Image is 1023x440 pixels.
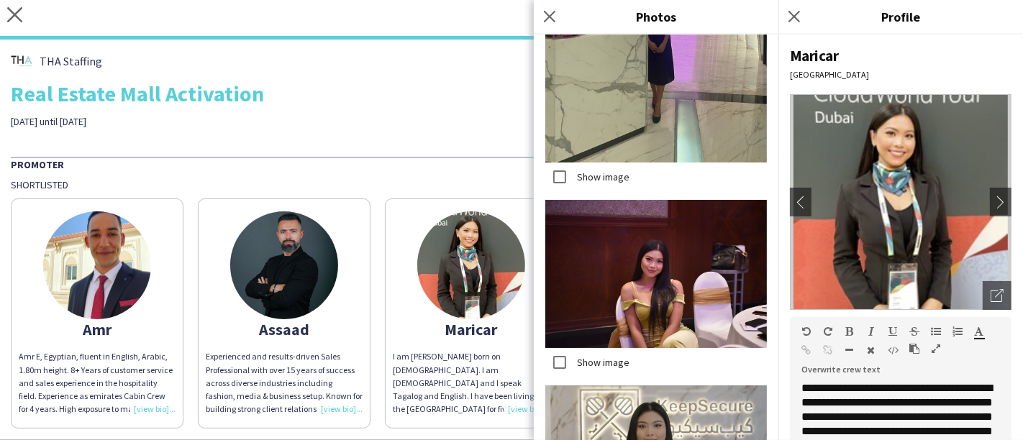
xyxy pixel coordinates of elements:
img: thumb-4ca7131c-c0b9-42be-a45b-360b8261710b.png [11,50,32,72]
button: Italic [866,326,876,337]
button: Strikethrough [909,326,919,337]
div: Open photos pop-in [983,281,1011,310]
button: Underline [888,326,898,337]
div: [GEOGRAPHIC_DATA] [790,69,1011,80]
button: Clear Formatting [866,344,876,356]
div: Promoter [11,157,1012,171]
img: Crew avatar or photo [790,94,1011,310]
div: Real Estate Mall Activation [11,83,1012,104]
div: Amr [19,323,176,336]
div: Assaad [206,323,363,336]
button: Redo [823,326,833,337]
div: Maricar [393,323,550,336]
div: Shortlisted [11,178,1012,191]
div: Amr E, Egyptian, fluent in English, Arabic, 1.80m height. 8+ Years of customer service and sales ... [19,350,176,416]
button: Undo [801,326,811,337]
h3: Photos [534,7,778,26]
button: Text Color [974,326,984,337]
button: Ordered List [952,326,963,337]
div: Maricar [790,46,1011,65]
label: Show image [574,170,629,183]
img: Crew photo 615813 [545,200,767,348]
button: Fullscreen [931,343,941,354]
button: Unordered List [931,326,941,337]
button: Horizontal Line [845,344,855,356]
img: thumb-65afd7528d5f6.jpeg [417,211,525,319]
div: [DATE] until [DATE] [11,115,361,128]
h3: Profile [778,7,1023,26]
img: thumb-67890f64c88cf.jpg [230,211,338,319]
button: Bold [845,326,855,337]
button: HTML Code [888,344,898,356]
div: Experienced and results-driven Sales Professional with over 15 years of success across diverse in... [206,350,363,416]
button: Paste as plain text [909,343,919,354]
span: THA Staffing [40,55,102,68]
img: thumb-b0aa40ab-a04e-4c55-9c7d-c8bcc3d66517.jpg [43,211,151,319]
label: Show image [574,356,629,369]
